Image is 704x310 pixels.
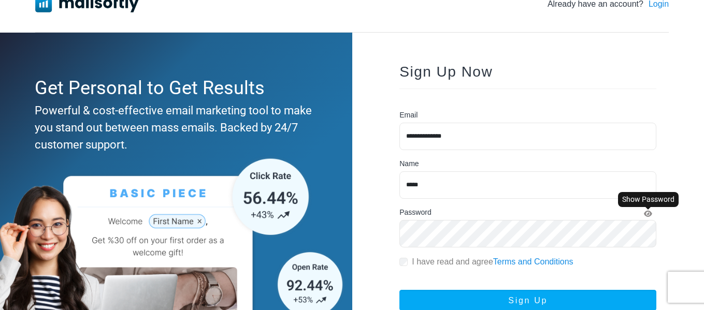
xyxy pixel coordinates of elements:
div: Show Password [618,192,679,207]
label: I have read and agree [412,256,573,268]
label: Password [399,207,431,218]
label: Name [399,158,419,169]
div: Get Personal to Get Results [35,74,312,102]
i: Show Password [644,210,652,217]
span: Sign Up Now [399,64,493,80]
a: Terms and Conditions [493,257,573,266]
div: Powerful & cost-effective email marketing tool to make you stand out between mass emails. Backed ... [35,102,312,153]
label: Email [399,110,418,121]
